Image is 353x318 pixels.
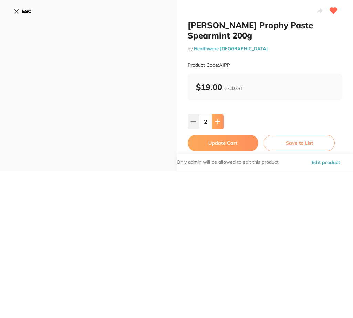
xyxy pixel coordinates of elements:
[188,62,230,68] small: Product Code: AIPP
[225,85,243,91] span: excl. GST
[194,46,268,51] a: Healthware [GEOGRAPHIC_DATA]
[310,154,342,171] button: Edit product
[188,20,342,41] h2: [PERSON_NAME] Prophy Paste Spearmint 200g
[188,46,342,51] small: by
[264,135,335,151] button: Save to List
[188,135,259,151] button: Update Cart
[22,8,31,14] b: ESC
[196,82,243,92] b: $19.00
[14,6,31,17] button: ESC
[177,159,279,166] p: Only admin will be allowed to edit this product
